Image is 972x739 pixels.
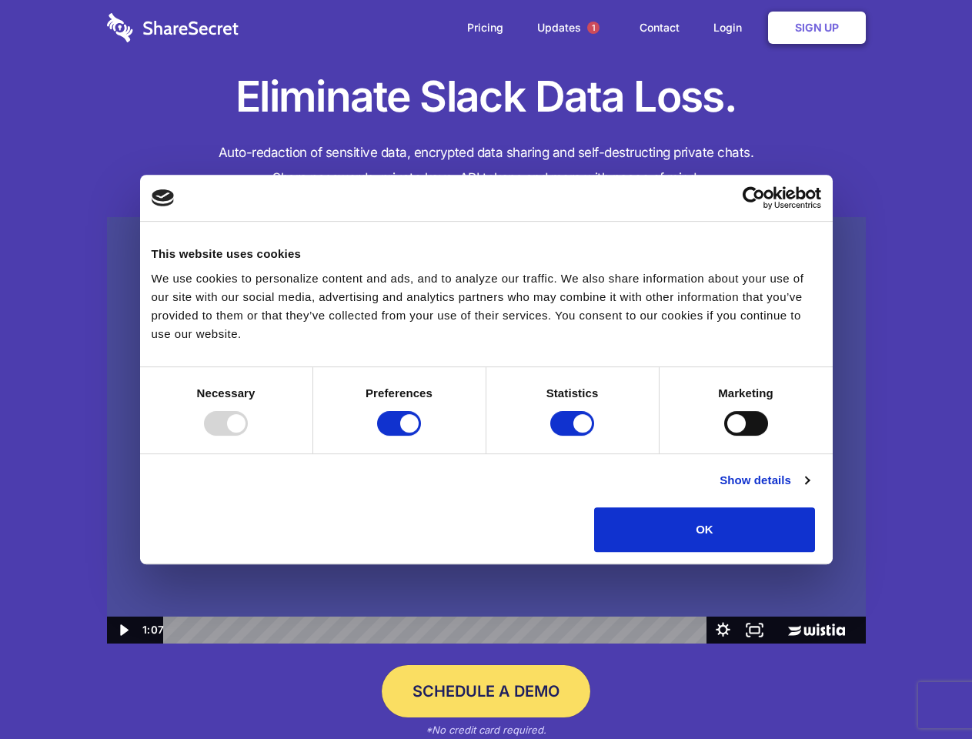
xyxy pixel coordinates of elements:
h1: Eliminate Slack Data Loss. [107,69,866,125]
strong: Marketing [718,386,773,400]
strong: Preferences [366,386,433,400]
button: Show settings menu [707,617,739,644]
span: 1 [587,22,600,34]
img: logo-wordmark-white-trans-d4663122ce5f474addd5e946df7df03e33cb6a1c49d2221995e7729f52c070b2.svg [107,13,239,42]
a: Pricing [452,4,519,52]
a: Show details [720,471,809,490]
div: We use cookies to personalize content and ads, and to analyze our traffic. We also share informat... [152,269,821,343]
div: Playbar [175,617,700,644]
strong: Statistics [546,386,599,400]
a: Schedule a Demo [382,665,590,717]
a: Contact [624,4,695,52]
img: Sharesecret [107,217,866,644]
a: Usercentrics Cookiebot - opens in a new window [686,186,821,209]
a: Wistia Logo -- Learn More [770,617,865,644]
button: Fullscreen [739,617,770,644]
a: Sign Up [768,12,866,44]
a: Login [698,4,765,52]
em: *No credit card required. [426,724,546,736]
button: Play Video [107,617,139,644]
img: logo [152,189,175,206]
button: OK [594,507,815,552]
h4: Auto-redaction of sensitive data, encrypted data sharing and self-destructing private chats. Shar... [107,140,866,191]
strong: Necessary [197,386,256,400]
div: This website uses cookies [152,245,821,263]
